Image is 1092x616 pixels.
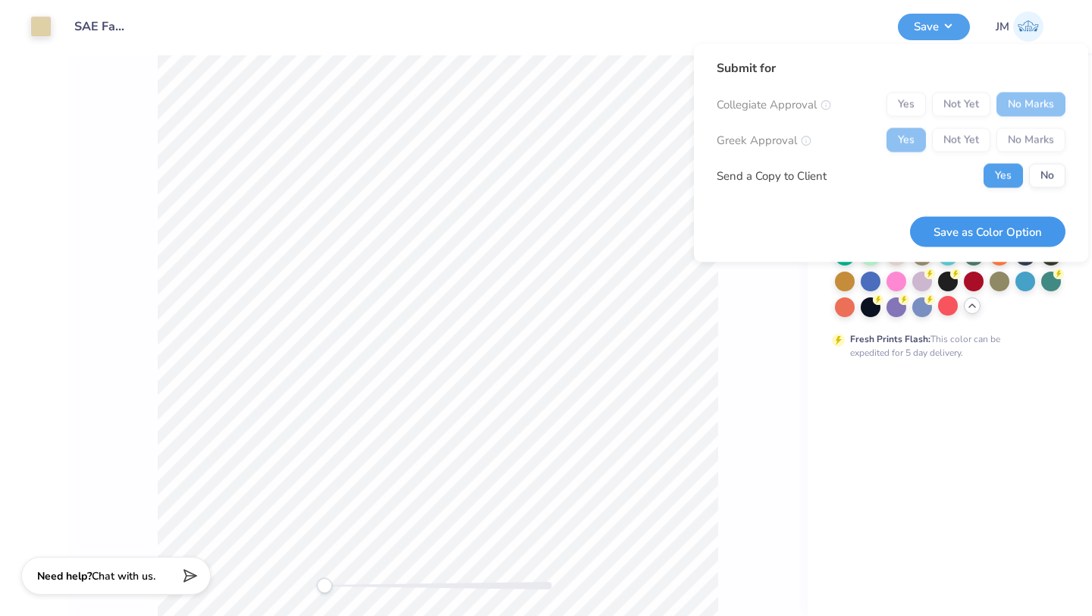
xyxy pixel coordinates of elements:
div: Send a Copy to Client [717,167,827,184]
span: Chat with us. [92,569,155,583]
input: Untitled Design [63,11,137,42]
div: This color can be expedited for 5 day delivery. [850,332,1037,360]
strong: Fresh Prints Flash: [850,333,930,345]
span: JM [996,18,1009,36]
img: Jackson Moore [1013,11,1043,42]
div: Submit for [717,59,1065,77]
button: Save [898,14,970,40]
strong: Need help? [37,569,92,583]
button: Save as Color Option [910,216,1065,247]
div: Accessibility label [317,578,332,593]
a: JM [989,11,1050,42]
button: Yes [984,164,1023,188]
button: No [1029,164,1065,188]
